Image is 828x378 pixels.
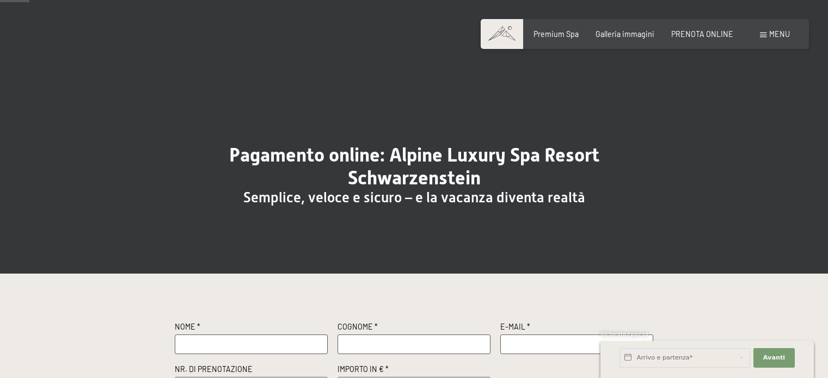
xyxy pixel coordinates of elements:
[596,29,654,39] a: Galleria immagini
[769,29,790,39] span: Menu
[338,364,491,377] label: Importo in € *
[763,354,785,362] span: Avanti
[175,321,328,334] label: Nome *
[338,321,491,334] label: Cognome *
[175,364,328,377] label: Nr. di prenotazione
[533,29,579,39] a: Premium Spa
[600,330,648,337] span: Richiesta express
[753,348,795,368] button: Avanti
[243,189,585,206] span: Semplice, veloce e sicuro – e la vacanza diventa realtà
[671,29,733,39] a: PRENOTA ONLINE
[500,321,654,334] label: E-Mail *
[229,144,599,189] span: Pagamento online: Alpine Luxury Spa Resort Schwarzenstein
